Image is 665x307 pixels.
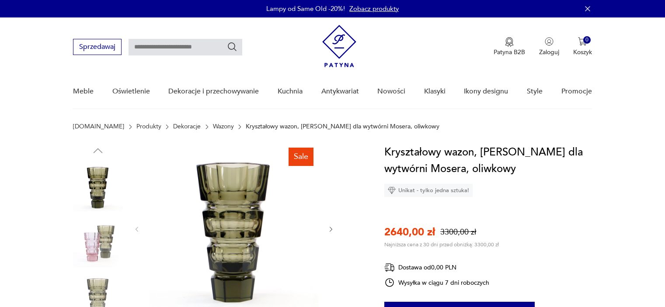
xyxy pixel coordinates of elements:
[278,75,303,108] a: Kuchnia
[384,262,489,273] div: Dostawa od 0,00 PLN
[573,48,592,56] p: Koszyk
[322,25,356,67] img: Patyna - sklep z meblami i dekoracjami vintage
[136,123,161,130] a: Produkty
[494,37,525,56] a: Ikona medaluPatyna B2B
[384,262,395,273] img: Ikona dostawy
[289,148,313,166] div: Sale
[213,123,234,130] a: Wazony
[246,123,439,130] p: Kryształowy wazon, [PERSON_NAME] dla wytwórni Mosera, oliwkowy
[573,37,592,56] button: 0Koszyk
[539,48,559,56] p: Zaloguj
[377,75,405,108] a: Nowości
[545,37,554,46] img: Ikonka użytkownika
[440,227,476,238] p: 3300,00 zł
[539,37,559,56] button: Zaloguj
[527,75,543,108] a: Style
[73,123,124,130] a: [DOMAIN_NAME]
[384,225,435,239] p: 2640,00 zł
[112,75,150,108] a: Oświetlenie
[73,75,94,108] a: Meble
[494,48,525,56] p: Patyna B2B
[227,41,237,52] button: Szukaj
[578,37,587,46] img: Ikona koszyka
[583,36,591,44] div: 0
[321,75,359,108] a: Antykwariat
[384,241,499,248] p: Najniższa cena z 30 dni przed obniżką: 3300,00 zł
[561,75,592,108] a: Promocje
[384,184,473,197] div: Unikat - tylko jedna sztuka!
[73,39,122,55] button: Sprzedawaj
[388,186,396,194] img: Ikona diamentu
[384,144,592,177] h1: Kryształowy wazon, [PERSON_NAME] dla wytwórni Mosera, oliwkowy
[168,75,259,108] a: Dekoracje i przechowywanie
[464,75,508,108] a: Ikony designu
[73,162,123,211] img: Zdjęcie produktu Kryształowy wazon, J. Hoffmann dla wytwórni Mosera, oliwkowy
[494,37,525,56] button: Patyna B2B
[73,217,123,267] img: Zdjęcie produktu Kryształowy wazon, J. Hoffmann dla wytwórni Mosera, oliwkowy
[384,277,489,288] div: Wysyłka w ciągu 7 dni roboczych
[73,45,122,51] a: Sprzedawaj
[173,123,201,130] a: Dekoracje
[266,4,345,13] p: Lampy od Same Old -20%!
[424,75,446,108] a: Klasyki
[505,37,514,47] img: Ikona medalu
[349,4,399,13] a: Zobacz produkty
